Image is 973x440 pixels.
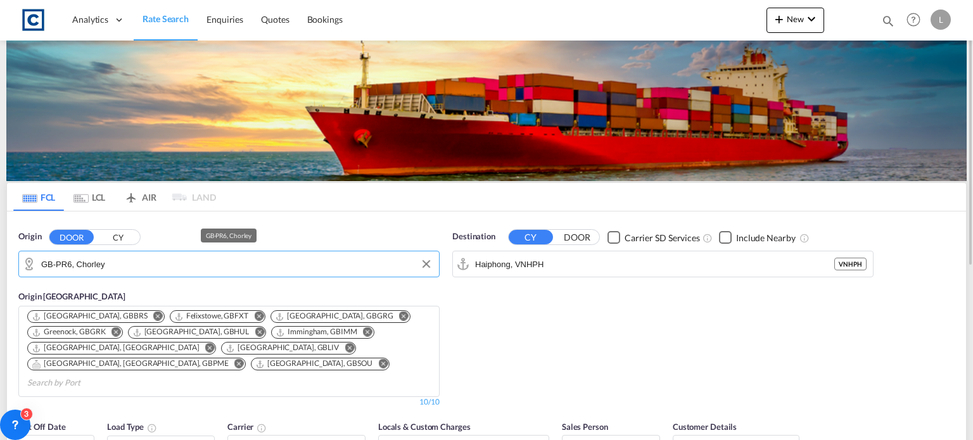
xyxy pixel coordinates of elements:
md-tab-item: LCL [64,183,115,211]
div: Press delete to remove this chip. [32,343,201,353]
div: Press delete to remove this chip. [255,358,376,369]
md-tab-item: AIR [115,183,165,211]
md-input-container: GB-PR6, Chorley [19,251,439,277]
div: Press delete to remove this chip. [226,343,341,353]
button: CY [96,230,140,245]
span: Origin [18,230,41,243]
div: Help [903,9,931,32]
input: Search by Door [41,255,433,273]
md-chips-wrap: Chips container. Use arrow keys to select chips. [25,306,433,393]
span: Sales Person [562,422,608,432]
div: Liverpool, GBLIV [226,343,339,353]
div: VNHPH [834,258,867,270]
button: Remove [226,358,245,371]
button: Remove [196,343,215,355]
button: Remove [336,343,355,355]
md-input-container: Haiphong, VNHPH [453,251,873,277]
div: Press delete to remove this chip. [174,311,251,322]
span: Bookings [307,14,343,25]
md-icon: icon-plus 400-fg [772,11,787,27]
img: 1fdb9190129311efbfaf67cbb4249bed.jpeg [19,6,48,34]
button: Remove [145,311,164,324]
md-icon: Unchecked: Ignores neighbouring ports when fetching rates.Checked : Includes neighbouring ports w... [799,233,810,243]
input: Search by Port [475,255,834,273]
span: Rate Search [143,13,189,24]
button: Remove [246,311,265,324]
button: Clear Input [417,255,436,273]
div: icon-magnify [881,14,895,33]
div: Greenock, GBGRK [32,327,106,337]
button: Remove [355,327,374,339]
div: Grangemouth, GBGRG [275,311,393,322]
span: Locals & Custom Charges [378,422,471,432]
button: DOOR [49,230,94,244]
span: Help [903,9,924,30]
md-icon: icon-chevron-down [804,11,819,27]
button: CY [509,230,553,244]
md-icon: Unchecked: Search for CY (Container Yard) services for all selected carriers.Checked : Search for... [703,233,713,243]
div: 10/10 [419,397,440,408]
md-tab-item: FCL [13,183,64,211]
md-icon: icon-airplane [124,190,139,199]
div: Press delete to remove this chip. [132,327,252,337]
button: Remove [246,327,265,339]
span: Cut Off Date [18,422,66,432]
div: Hull, GBHUL [132,327,250,337]
span: Quotes [261,14,289,25]
div: L [931,9,951,30]
div: Immingham, GBIMM [276,327,357,337]
div: Press delete to remove this chip. [32,358,231,369]
span: Customer Details [673,422,737,432]
span: Load Type [107,422,157,432]
div: Press delete to remove this chip. [32,311,150,322]
div: Carrier SD Services [625,232,700,244]
md-pagination-wrapper: Use the left and right arrow keys to navigate between tabs [13,183,216,211]
span: Enquiries [207,14,243,25]
span: Analytics [72,13,108,26]
button: icon-plus 400-fgNewicon-chevron-down [766,8,824,33]
span: Carrier [227,422,267,432]
div: Press delete to remove this chip. [276,327,359,337]
span: New [772,14,819,24]
button: Remove [103,327,122,339]
div: Press delete to remove this chip. [32,327,108,337]
div: Portsmouth, HAM, GBPME [32,358,229,369]
div: Press delete to remove this chip. [275,311,396,322]
img: LCL+%26+FCL+BACKGROUND.png [6,41,967,181]
div: Include Nearby [736,232,796,244]
md-checkbox: Checkbox No Ink [719,230,796,244]
md-icon: icon-magnify [881,14,895,28]
div: Bristol, GBBRS [32,311,148,322]
div: Felixstowe, GBFXT [174,311,248,322]
button: Remove [391,311,410,324]
input: Search by Port [27,373,148,393]
md-icon: The selected Trucker/Carrierwill be displayed in the rate results If the rates are from another f... [257,423,267,433]
button: DOOR [555,230,599,245]
button: Remove [370,358,389,371]
div: Southampton, GBSOU [255,358,373,369]
md-checkbox: Checkbox No Ink [607,230,700,244]
md-icon: icon-information-outline [147,423,157,433]
div: GB-PR6, Chorley [206,229,252,242]
span: Destination [452,230,495,243]
div: London Gateway Port, GBLGP [32,343,199,353]
span: Origin [GEOGRAPHIC_DATA] [18,291,125,301]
